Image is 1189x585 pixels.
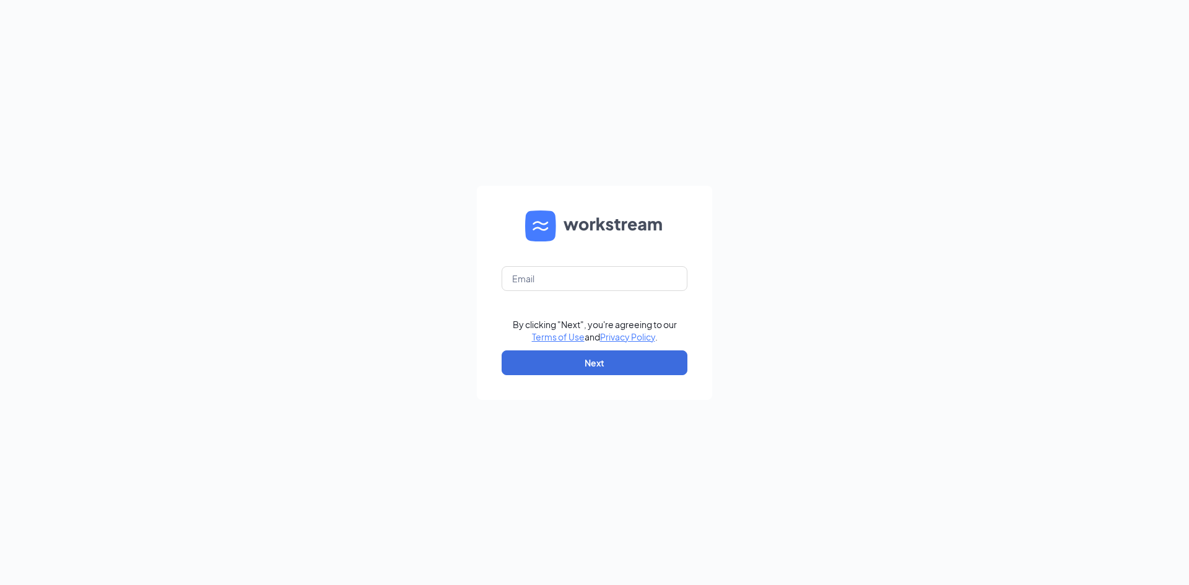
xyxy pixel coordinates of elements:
input: Email [502,266,687,291]
div: By clicking "Next", you're agreeing to our and . [513,318,677,343]
a: Terms of Use [532,331,585,342]
a: Privacy Policy [600,331,655,342]
img: WS logo and Workstream text [525,210,664,241]
button: Next [502,350,687,375]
